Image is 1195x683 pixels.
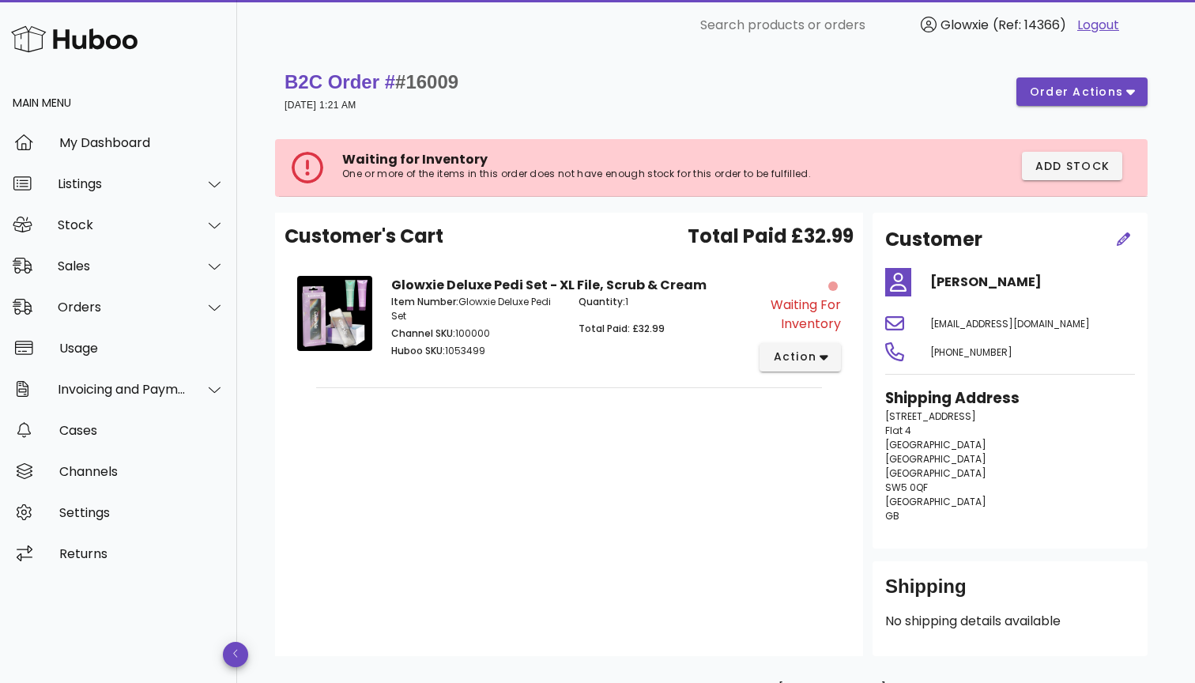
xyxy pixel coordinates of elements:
[579,295,747,309] p: 1
[59,135,224,150] div: My Dashboard
[1016,77,1148,106] button: order actions
[391,295,560,323] p: Glowxie Deluxe Pedi Set
[1029,84,1124,100] span: order actions
[59,423,224,438] div: Cases
[885,387,1135,409] h3: Shipping Address
[579,295,625,308] span: Quantity:
[885,509,899,523] span: GB
[391,344,445,357] span: Huboo SKU:
[285,100,356,111] small: [DATE] 1:21 AM
[1077,16,1119,35] a: Logout
[756,296,841,334] div: Waiting for Inventory
[58,382,187,397] div: Invoicing and Payments
[885,409,976,423] span: [STREET_ADDRESS]
[579,322,665,335] span: Total Paid: £32.99
[11,22,138,56] img: Huboo Logo
[993,16,1066,34] span: (Ref: 14366)
[59,546,224,561] div: Returns
[688,222,854,251] span: Total Paid £32.99
[391,344,560,358] p: 1053499
[391,326,560,341] p: 100000
[58,300,187,315] div: Orders
[59,505,224,520] div: Settings
[885,574,1135,612] div: Shipping
[285,222,443,251] span: Customer's Cart
[885,225,982,254] h2: Customer
[58,258,187,274] div: Sales
[59,341,224,356] div: Usage
[885,424,911,437] span: Flat 4
[58,176,187,191] div: Listings
[885,481,928,494] span: SW5 0QF
[391,295,458,308] span: Item Number:
[885,438,986,451] span: [GEOGRAPHIC_DATA]
[58,217,187,232] div: Stock
[930,317,1090,330] span: [EMAIL_ADDRESS][DOMAIN_NAME]
[297,276,372,351] img: Product Image
[395,71,458,92] span: #16009
[59,464,224,479] div: Channels
[391,326,455,340] span: Channel SKU:
[885,612,1135,631] p: No shipping details available
[1022,152,1123,180] button: Add Stock
[930,273,1135,292] h4: [PERSON_NAME]
[1035,158,1110,175] span: Add Stock
[342,168,877,180] p: One or more of the items in this order does not have enough stock for this order to be fulfilled.
[930,345,1012,359] span: [PHONE_NUMBER]
[885,495,986,508] span: [GEOGRAPHIC_DATA]
[885,452,986,466] span: [GEOGRAPHIC_DATA]
[772,349,816,365] span: action
[391,276,707,294] strong: Glowxie Deluxe Pedi Set - XL File, Scrub & Cream
[885,466,986,480] span: [GEOGRAPHIC_DATA]
[285,71,458,92] strong: B2C Order #
[342,150,488,168] span: Waiting for Inventory
[760,343,841,372] button: action
[941,16,989,34] span: Glowxie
